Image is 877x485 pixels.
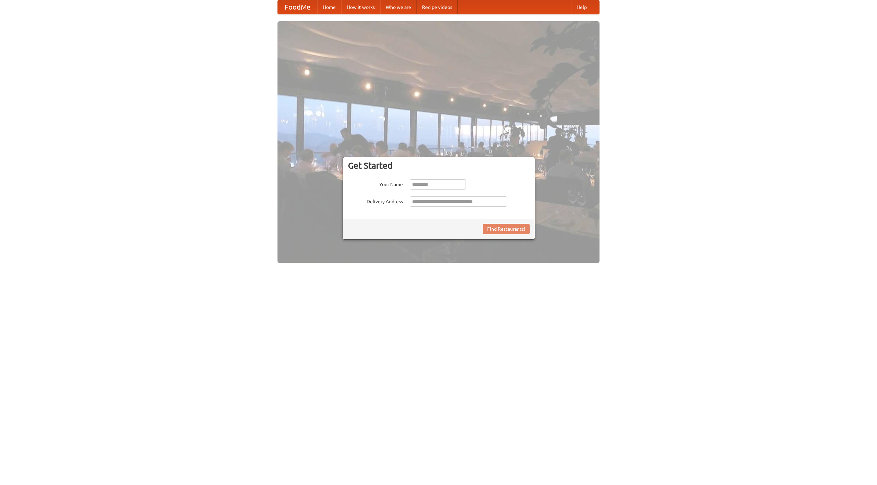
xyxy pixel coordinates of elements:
a: Home [317,0,341,14]
a: Recipe videos [417,0,458,14]
label: Delivery Address [348,196,403,205]
a: Who we are [380,0,417,14]
label: Your Name [348,179,403,188]
a: How it works [341,0,380,14]
a: FoodMe [278,0,317,14]
button: Find Restaurants! [483,224,530,234]
h3: Get Started [348,160,530,171]
a: Help [571,0,592,14]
